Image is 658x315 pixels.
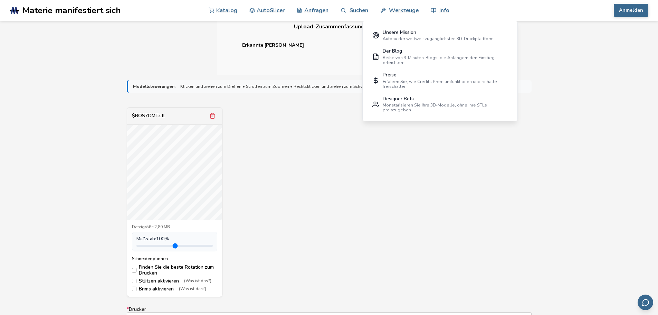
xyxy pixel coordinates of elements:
[383,72,397,78] font: Preise
[208,111,217,121] button: Modell entfernen
[383,79,497,89] font: Erfahren Sie, wie Credits Premiumfunktionen und -inhalte freischalten
[136,235,156,242] font: Maßstab:
[139,286,174,292] font: Brims aktivieren
[164,235,169,242] font: %
[383,48,402,54] font: Der Blog
[179,286,206,291] font: (Was ist das?)
[368,45,513,69] a: Der BlogReihe von 3-Minuten-Blogs, die Anfängern den Einstieg erleichtern
[184,278,211,284] font: (Was ist das?)
[383,95,414,102] font: Designer Beta
[638,295,653,310] button: Feedback per E-Mail senden
[368,26,513,45] a: Unsere MissionAufbau der weltweit zugänglichsten 3D-Druckplattform
[132,268,136,272] input: Finden Sie die beste Rotation zum Drucken
[383,102,487,113] font: Monetarisieren Sie Ihre 3D-Modelle, ohne Ihre STLs preiszugeben
[156,235,164,242] font: 100
[383,55,495,65] font: Reihe von 3-Minuten-Blogs, die Anfängern den Einstieg erleichtern
[383,29,416,36] font: Unsere Mission
[439,6,449,14] font: Info
[139,264,214,276] font: Finden Sie die beste Rotation zum Drucken
[154,224,170,230] font: 2,80 MB
[133,83,175,89] font: Modellsteuerungen:
[132,279,136,283] input: Stützen aktivieren(Was ist das?)
[383,36,494,41] font: Aufbau der weltweit zugänglichsten 3D-Druckplattform
[619,7,643,13] font: Anmelden
[350,6,368,14] font: Suchen
[216,6,237,14] font: Katalog
[304,6,328,14] font: Anfragen
[368,92,513,116] a: Designer BetaMonetarisieren Sie Ihre 3D-Modelle, ohne Ihre STLs preiszugeben
[129,306,146,313] font: Drucker
[139,278,179,284] font: Stützen aktivieren
[22,4,121,16] font: Materie manifestiert sich
[180,83,376,89] font: Klicken und ziehen zum Drehen • Scrollen zum Zoomen • Rechtsklicken und ziehen zum Schwenken
[257,6,285,14] font: AutoSlicer
[132,224,154,230] font: Dateigröße:
[614,4,648,17] button: Anmelden
[132,256,169,261] font: Schneideoptionen:
[132,287,136,291] input: Brims aktivieren(Was ist das?)
[294,23,364,30] font: Upload-Zusammenfassung
[132,112,165,119] font: $ROS7OMT.stl
[389,6,419,14] font: Werkzeuge
[242,42,304,48] font: Erkannte [PERSON_NAME]
[368,68,513,92] a: PreiseErfahren Sie, wie Credits Premiumfunktionen und -inhalte freischalten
